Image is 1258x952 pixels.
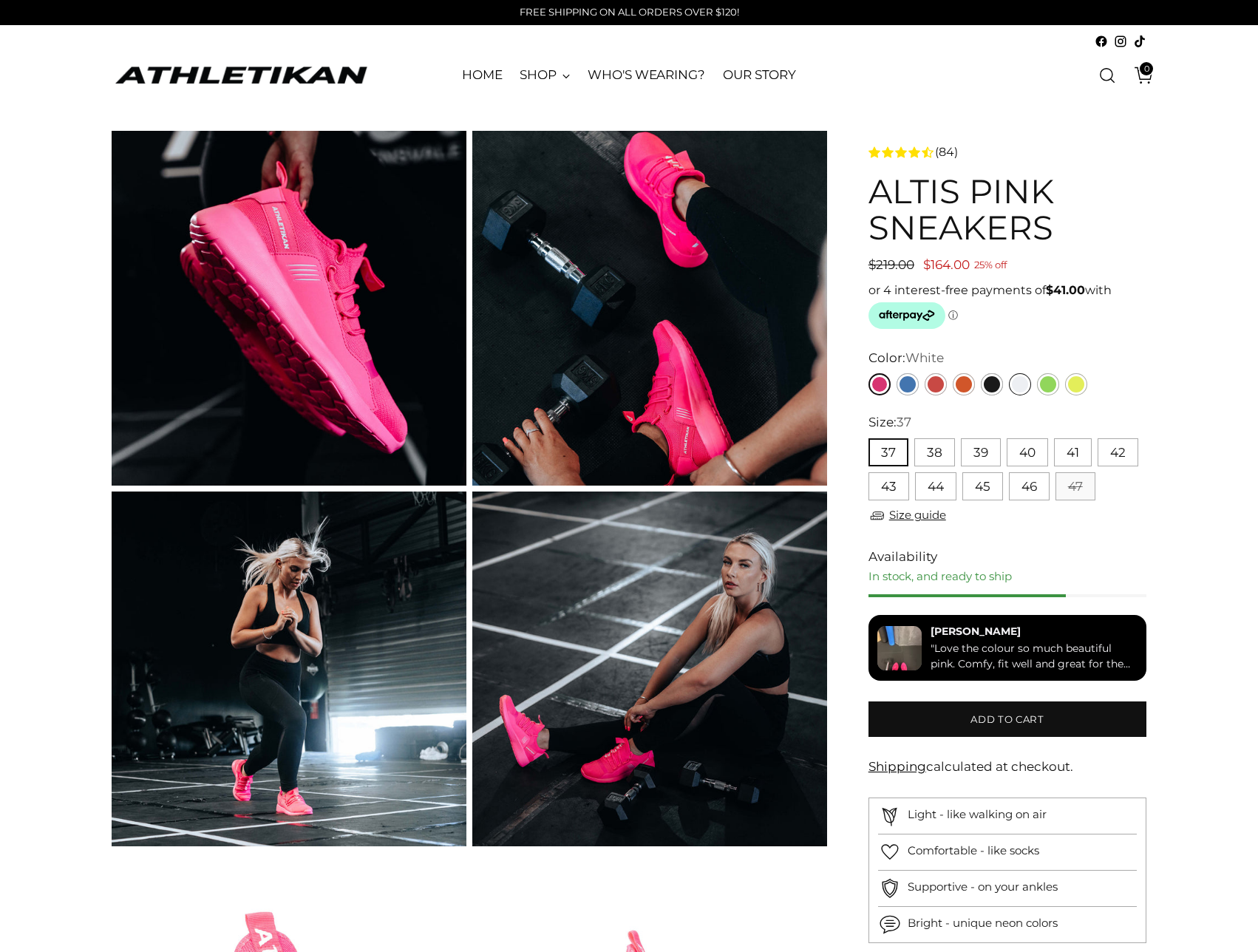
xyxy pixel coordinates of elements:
[1054,438,1092,466] button: 41
[112,131,466,486] img: ALTIS Pink Sneakers
[908,915,1058,932] p: Bright - unique neon colors
[868,759,926,774] a: Shipping
[914,438,955,466] button: 38
[970,713,1044,727] span: Add to cart
[472,492,827,846] img: ALTIS Pink Sneakers
[868,472,909,500] button: 43
[868,143,1146,161] a: 4.3 rating (84 votes)
[472,131,827,486] img: ALTIS Pink Sneakers
[868,438,908,466] button: 37
[1055,472,1095,500] button: 47
[897,415,911,429] span: 37
[923,257,970,272] span: $164.00
[974,256,1007,274] span: 25% off
[520,59,570,92] a: SHOP
[462,59,503,92] a: HOME
[868,413,911,432] label: Size:
[588,59,705,92] a: WHO'S WEARING?
[112,64,370,86] a: ATHLETIKAN
[1007,438,1048,466] button: 40
[915,472,956,500] button: 44
[868,548,937,567] span: Availability
[112,492,466,846] img: ALTIS Pink Sneakers
[897,373,919,395] a: Blue
[962,472,1003,500] button: 45
[868,257,914,272] span: $219.00
[905,350,944,365] span: White
[908,843,1039,860] p: Comfortable - like socks
[908,806,1047,823] p: Light - like walking on air
[1009,472,1050,500] button: 46
[868,373,891,395] a: Pink
[1092,61,1122,90] a: Open search modal
[908,879,1058,896] p: Supportive - on your ankles
[868,506,946,525] a: Size guide
[868,758,1146,777] div: calculated at checkout.
[1037,373,1059,395] a: Green
[935,143,958,161] span: (84)
[961,438,1001,466] button: 39
[868,349,944,368] label: Color:
[723,59,796,92] a: OUR STORY
[868,701,1146,737] button: Add to cart
[953,373,975,395] a: Orange
[1065,373,1087,395] a: Yellow
[520,5,739,20] p: FREE SHIPPING ON ALL ORDERS OVER $120!
[868,173,1146,246] h1: ALTIS Pink Sneakers
[1009,373,1031,395] a: White
[981,373,1003,395] a: Black
[1098,438,1138,466] button: 42
[1123,61,1153,90] a: Open cart modal
[868,569,1012,583] span: In stock, and ready to ship
[925,373,947,395] a: Red
[1140,62,1153,75] span: 0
